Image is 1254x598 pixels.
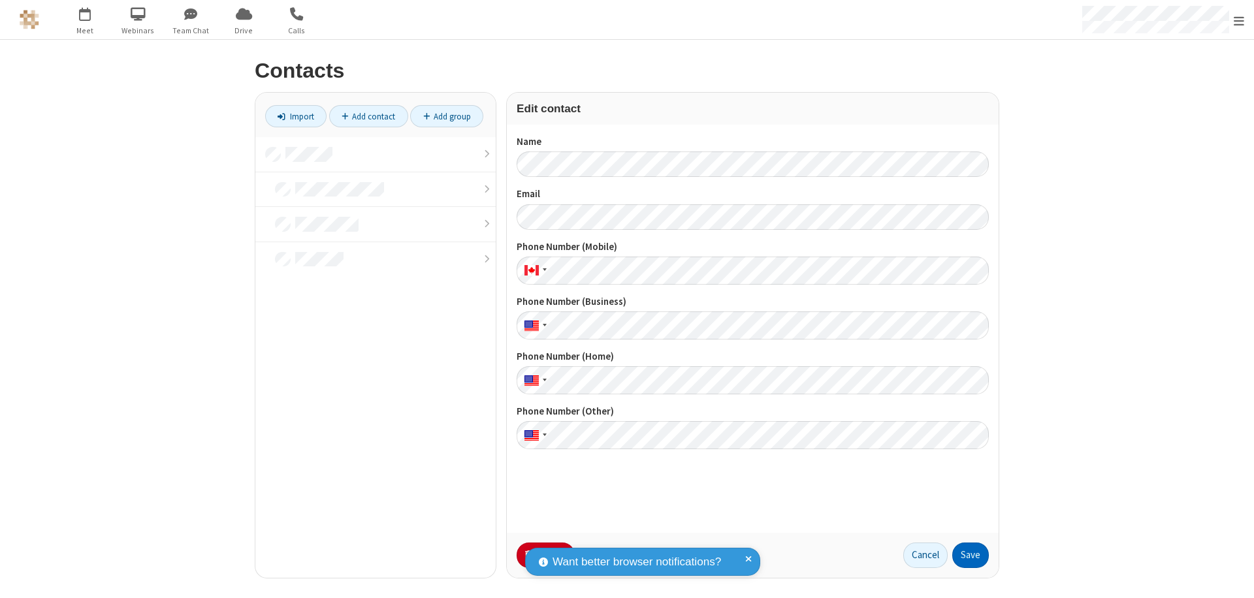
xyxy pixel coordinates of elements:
a: Add contact [329,105,408,127]
div: United States: + 1 [517,366,551,394]
h3: Edit contact [517,102,989,115]
button: Cancel [903,543,948,569]
a: Import [265,105,327,127]
h2: Contacts [255,59,999,82]
label: Phone Number (Mobile) [517,240,989,255]
iframe: Chat [1221,564,1244,589]
button: Delete [517,543,575,569]
div: United States: + 1 [517,311,551,339]
div: Canada: + 1 [517,257,551,285]
label: Phone Number (Home) [517,349,989,364]
label: Phone Number (Other) [517,404,989,419]
img: QA Selenium DO NOT DELETE OR CHANGE [20,10,39,29]
button: Save [952,543,989,569]
span: Want better browser notifications? [553,554,721,571]
span: Calls [272,25,321,37]
span: Meet [61,25,110,37]
label: Phone Number (Business) [517,294,989,309]
a: Add group [410,105,483,127]
div: United States: + 1 [517,421,551,449]
label: Email [517,187,989,202]
span: Drive [219,25,268,37]
label: Name [517,134,989,149]
span: Webinars [114,25,163,37]
span: Team Chat [167,25,216,37]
